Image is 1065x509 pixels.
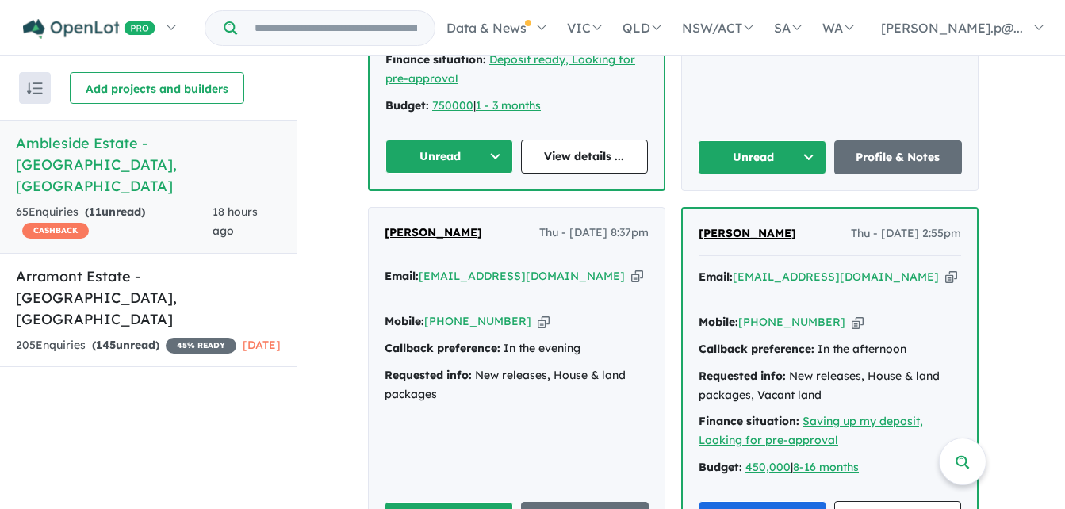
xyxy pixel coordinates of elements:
div: 65 Enquir ies [16,203,213,241]
span: [PERSON_NAME] [385,225,482,239]
a: [PHONE_NUMBER] [738,315,845,329]
strong: Finance situation: [699,414,799,428]
button: Copy [631,268,643,285]
button: Unread [698,140,826,174]
strong: Mobile: [385,314,424,328]
a: [PERSON_NAME] [699,224,796,243]
div: In the afternoon [699,340,961,359]
a: [EMAIL_ADDRESS][DOMAIN_NAME] [733,270,939,284]
div: | [699,458,961,477]
span: Thu - [DATE] 2:55pm [851,224,961,243]
h5: Arramont Estate - [GEOGRAPHIC_DATA] , [GEOGRAPHIC_DATA] [16,266,281,330]
span: CASHBACK [22,223,89,239]
a: Profile & Notes [834,140,963,174]
input: Try estate name, suburb, builder or developer [240,11,431,45]
span: 18 hours ago [213,205,258,238]
strong: Budget: [699,460,742,474]
a: 450,000 [745,460,791,474]
a: 8-16 months [793,460,859,474]
img: sort.svg [27,82,43,94]
span: 145 [96,338,116,352]
strong: Email: [385,269,419,283]
a: 1 - 3 months [476,98,541,113]
button: Copy [538,313,550,330]
a: 750000 [432,98,473,113]
h5: Ambleside Estate - [GEOGRAPHIC_DATA] , [GEOGRAPHIC_DATA] [16,132,281,197]
a: Saving up my deposit, Looking for pre-approval [699,414,923,447]
span: [DATE] [243,338,281,352]
strong: Requested info: [385,368,472,382]
div: New releases, House & land packages [385,366,649,404]
a: [PHONE_NUMBER] [424,314,531,328]
a: [PERSON_NAME] [385,224,482,243]
strong: Email: [699,270,733,284]
button: Copy [852,314,864,331]
a: View details ... [521,140,649,174]
span: [PERSON_NAME] [699,226,796,240]
button: Add projects and builders [70,72,244,104]
strong: Finance situation: [385,52,486,67]
strong: Requested info: [699,369,786,383]
div: | [385,97,648,116]
strong: ( unread) [85,205,145,219]
strong: Callback preference: [699,342,814,356]
img: Openlot PRO Logo White [23,19,155,39]
span: 45 % READY [166,338,236,354]
div: New releases, House & land packages, Vacant land [699,367,961,405]
span: [PERSON_NAME].p@... [881,20,1023,36]
strong: Mobile: [699,315,738,329]
strong: Budget: [385,98,429,113]
span: Thu - [DATE] 8:37pm [539,224,649,243]
strong: ( unread) [92,338,159,352]
div: In the evening [385,339,649,358]
a: [EMAIL_ADDRESS][DOMAIN_NAME] [419,269,625,283]
strong: Callback preference: [385,341,500,355]
button: Copy [945,269,957,285]
div: 205 Enquir ies [16,336,236,355]
button: Unread [385,140,513,174]
span: 11 [89,205,102,219]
